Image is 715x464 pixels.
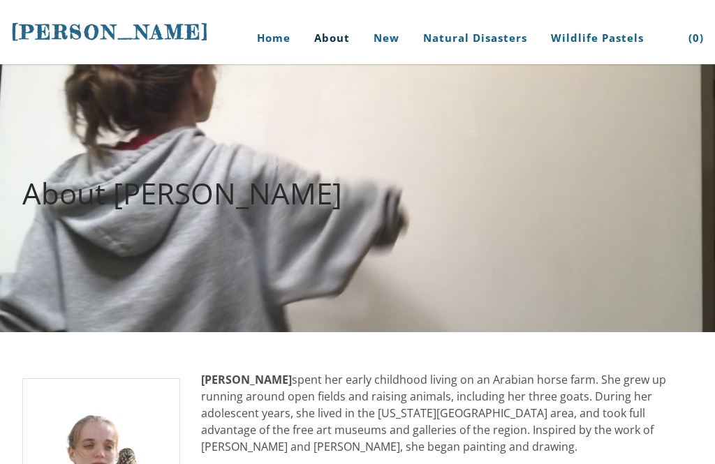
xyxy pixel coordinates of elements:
[413,12,538,64] a: Natural Disasters
[201,372,292,387] strong: [PERSON_NAME]
[11,20,209,44] span: [PERSON_NAME]
[11,19,209,45] a: [PERSON_NAME]
[693,31,700,45] span: 0
[304,12,360,64] a: About
[540,12,654,64] a: Wildlife Pastels
[236,12,301,64] a: Home
[363,12,410,64] a: New
[678,12,704,64] a: (0)
[22,173,342,213] font: About [PERSON_NAME]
